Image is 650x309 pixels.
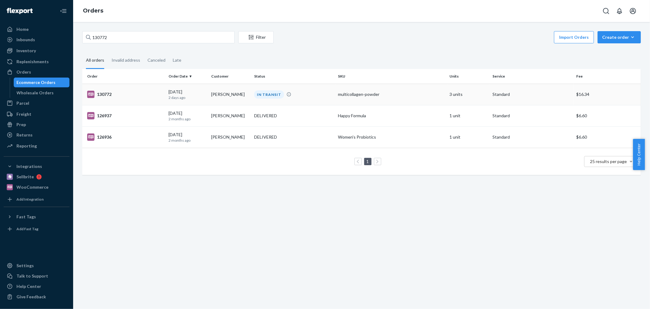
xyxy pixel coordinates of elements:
div: Orders [16,69,31,75]
td: [PERSON_NAME] [209,126,252,148]
a: Home [4,24,69,34]
a: Returns [4,130,69,140]
a: Add Fast Tag [4,224,69,234]
th: Fee [574,69,641,84]
button: Import Orders [554,31,594,43]
button: Open account menu [627,5,639,17]
p: Standard [492,113,571,119]
button: Fast Tags [4,212,69,222]
th: Order [82,69,166,84]
a: Orders [83,7,103,14]
th: SKU [336,69,447,84]
div: DELIVERED [254,134,277,140]
img: Flexport logo [7,8,33,14]
a: Settings [4,261,69,271]
div: Invalid address [112,52,140,68]
div: 130772 [87,91,164,98]
div: Talk to Support [16,273,48,279]
div: Freight [16,111,31,117]
div: Customer [211,74,249,79]
a: Add Integration [4,194,69,204]
th: Status [252,69,336,84]
td: 1 unit [447,105,490,126]
td: [PERSON_NAME] [209,105,252,126]
div: [DATE] [169,132,207,143]
div: Wholesale Orders [17,90,54,96]
button: Open Search Box [600,5,612,17]
button: Help Center [633,139,645,170]
a: WooCommerce [4,182,69,192]
button: Close Navigation [57,5,69,17]
p: 2 months ago [169,116,207,122]
div: Inbounds [16,37,35,43]
td: $16.34 [574,84,641,105]
p: Standard [492,134,571,140]
div: Reporting [16,143,37,149]
div: Parcel [16,100,29,106]
button: Give Feedback [4,292,69,302]
a: Freight [4,109,69,119]
div: Returns [16,132,33,138]
a: Ecommerce Orders [14,78,70,87]
button: Create order [598,31,641,43]
div: Canceled [147,52,165,68]
td: 3 units [447,84,490,105]
span: 25 results per page [590,159,627,164]
a: Talk to Support [4,271,69,281]
th: Service [490,69,574,84]
p: 2 months ago [169,138,207,143]
a: Inbounds [4,35,69,45]
div: Prep [16,122,26,128]
div: Sellbrite [16,174,34,180]
div: Help Center [16,283,41,289]
div: WooCommerce [16,184,48,190]
div: Give Feedback [16,294,46,300]
button: Filter [238,31,274,43]
div: IN TRANSIT [254,90,284,99]
td: 1 unit [447,126,490,148]
div: [DATE] [169,110,207,122]
a: Parcel [4,98,69,108]
div: Women's Probiotics [338,134,445,140]
div: Settings [16,263,34,269]
a: Page 1 is your current page [365,159,370,164]
td: [PERSON_NAME] [209,84,252,105]
div: 126937 [87,112,164,119]
div: Ecommerce Orders [17,79,56,85]
a: Sellbrite [4,172,69,182]
div: Late [173,52,181,68]
button: Integrations [4,162,69,171]
div: 126936 [87,133,164,141]
div: Create order [602,34,636,40]
div: Filter [239,34,273,40]
p: 2 days ago [169,95,207,100]
a: Orders [4,67,69,77]
div: All orders [86,52,104,69]
div: multicollagen-powder [338,91,445,97]
p: Standard [492,91,571,97]
div: Replenishments [16,59,49,65]
button: Open notifications [613,5,626,17]
a: Reporting [4,141,69,151]
div: Home [16,26,29,32]
th: Units [447,69,490,84]
td: $6.60 [574,126,641,148]
div: Add Integration [16,197,44,202]
a: Wholesale Orders [14,88,70,98]
th: Order Date [166,69,209,84]
a: Prep [4,120,69,129]
div: Happy Formula [338,113,445,119]
div: Add Fast Tag [16,226,38,231]
div: Integrations [16,163,42,169]
div: [DATE] [169,89,207,100]
div: Inventory [16,48,36,54]
a: Help Center [4,282,69,291]
div: Fast Tags [16,214,36,220]
ol: breadcrumbs [78,2,108,20]
div: DELIVERED [254,113,277,119]
a: Replenishments [4,57,69,67]
input: Search orders [82,31,235,43]
a: Inventory [4,46,69,56]
td: $6.60 [574,105,641,126]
